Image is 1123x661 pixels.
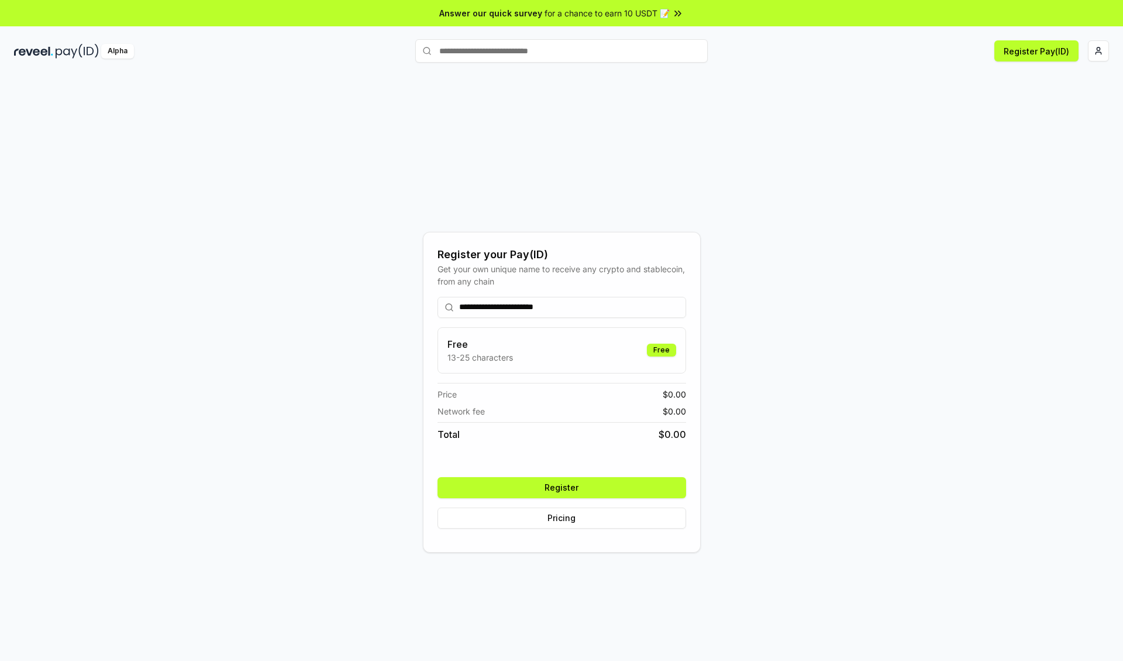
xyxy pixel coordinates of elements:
[438,405,485,417] span: Network fee
[439,7,542,19] span: Answer our quick survey
[438,477,686,498] button: Register
[647,344,676,357] div: Free
[438,263,686,287] div: Get your own unique name to receive any crypto and stablecoin, from any chain
[659,427,686,441] span: $ 0.00
[438,388,457,400] span: Price
[101,44,134,59] div: Alpha
[447,351,513,364] p: 13-25 characters
[438,427,460,441] span: Total
[438,508,686,529] button: Pricing
[438,246,686,263] div: Register your Pay(ID)
[14,44,53,59] img: reveel_dark
[663,405,686,417] span: $ 0.00
[663,388,686,400] span: $ 0.00
[447,337,513,351] h3: Free
[56,44,99,59] img: pay_id
[545,7,670,19] span: for a chance to earn 10 USDT 📝
[994,40,1079,61] button: Register Pay(ID)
